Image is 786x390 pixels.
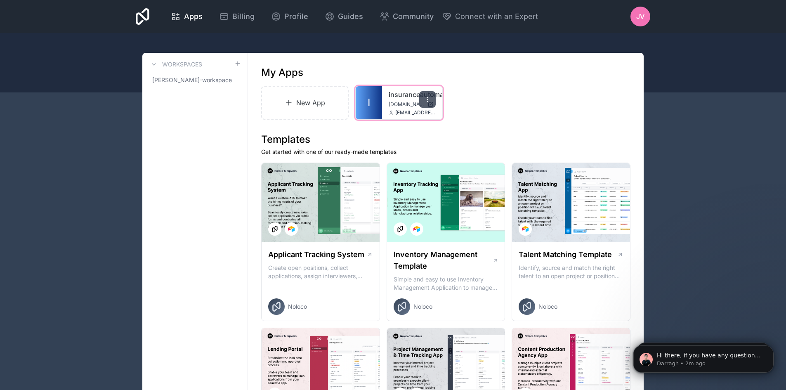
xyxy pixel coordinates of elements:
[288,226,295,232] img: Airtable Logo
[261,148,630,156] p: Get started with one of our ready-made templates
[395,109,436,116] span: [EMAIL_ADDRESS][DOMAIN_NAME]
[338,11,363,22] span: Guides
[232,11,255,22] span: Billing
[184,11,203,22] span: Apps
[261,86,349,120] a: New App
[149,73,241,87] a: [PERSON_NAME]-workspace
[522,226,529,232] img: Airtable Logo
[162,60,202,69] h3: Workspaces
[389,101,436,108] a: [DOMAIN_NAME]
[268,249,364,260] h1: Applicant Tracking System
[394,249,493,272] h1: Inventory Management Template
[318,7,370,26] a: Guides
[455,11,538,22] span: Connect with an Expert
[389,90,436,99] a: insuranceautomationsolutions
[538,303,557,311] span: Noloco
[621,328,786,386] iframe: Intercom notifications message
[519,249,612,260] h1: Talent Matching Template
[393,11,434,22] span: Community
[288,303,307,311] span: Noloco
[389,101,424,108] span: [DOMAIN_NAME]
[212,7,261,26] a: Billing
[394,275,498,292] p: Simple and easy to use Inventory Management Application to manage your stock, orders and Manufact...
[152,76,232,84] span: [PERSON_NAME]-workspace
[261,133,630,146] h1: Templates
[149,59,202,69] a: Workspaces
[268,264,373,280] p: Create open positions, collect applications, assign interviewers, centralise candidate feedback a...
[519,264,623,280] p: Identify, source and match the right talent to an open project or position with our Talent Matchi...
[368,96,370,109] span: I
[261,66,303,79] h1: My Apps
[264,7,315,26] a: Profile
[356,86,382,119] a: I
[636,12,644,21] span: JV
[164,7,209,26] a: Apps
[373,7,440,26] a: Community
[413,226,420,232] img: Airtable Logo
[413,303,432,311] span: Noloco
[442,11,538,22] button: Connect with an Expert
[284,11,308,22] span: Profile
